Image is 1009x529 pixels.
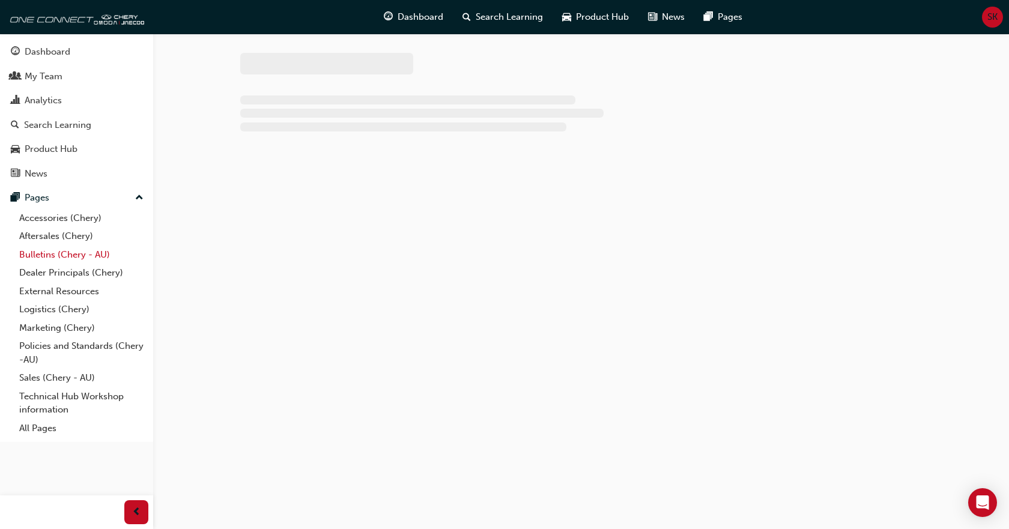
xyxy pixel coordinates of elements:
span: up-icon [135,190,144,206]
div: My Team [25,70,62,83]
a: Search Learning [5,114,148,136]
a: All Pages [14,419,148,438]
a: Dealer Principals (Chery) [14,264,148,282]
a: Dashboard [5,41,148,63]
a: Bulletins (Chery - AU) [14,246,148,264]
a: Marketing (Chery) [14,319,148,337]
div: News [25,167,47,181]
div: Search Learning [24,118,91,132]
div: Analytics [25,94,62,107]
a: Analytics [5,89,148,112]
span: people-icon [11,71,20,82]
span: SK [987,10,998,24]
img: oneconnect [6,5,144,29]
a: Aftersales (Chery) [14,227,148,246]
div: Open Intercom Messenger [968,488,997,517]
div: Product Hub [25,142,77,156]
div: Pages [25,191,49,205]
a: Logistics (Chery) [14,300,148,319]
a: car-iconProduct Hub [553,5,638,29]
a: pages-iconPages [694,5,752,29]
button: Pages [5,187,148,209]
button: DashboardMy TeamAnalyticsSearch LearningProduct HubNews [5,38,148,187]
a: Product Hub [5,138,148,160]
a: News [5,163,148,185]
a: news-iconNews [638,5,694,29]
span: search-icon [462,10,471,25]
a: guage-iconDashboard [374,5,453,29]
span: news-icon [648,10,657,25]
a: My Team [5,65,148,88]
button: SK [982,7,1003,28]
a: Accessories (Chery) [14,209,148,228]
span: pages-icon [704,10,713,25]
span: search-icon [11,120,19,131]
span: guage-icon [384,10,393,25]
span: News [662,10,685,24]
span: news-icon [11,169,20,180]
span: car-icon [11,144,20,155]
span: Search Learning [476,10,543,24]
a: External Resources [14,282,148,301]
span: Product Hub [576,10,629,24]
a: Technical Hub Workshop information [14,387,148,419]
a: search-iconSearch Learning [453,5,553,29]
a: Policies and Standards (Chery -AU) [14,337,148,369]
span: car-icon [562,10,571,25]
span: guage-icon [11,47,20,58]
span: chart-icon [11,95,20,106]
span: prev-icon [132,505,141,520]
div: Dashboard [25,45,70,59]
a: Sales (Chery - AU) [14,369,148,387]
span: pages-icon [11,193,20,204]
span: Pages [718,10,742,24]
span: Dashboard [398,10,443,24]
